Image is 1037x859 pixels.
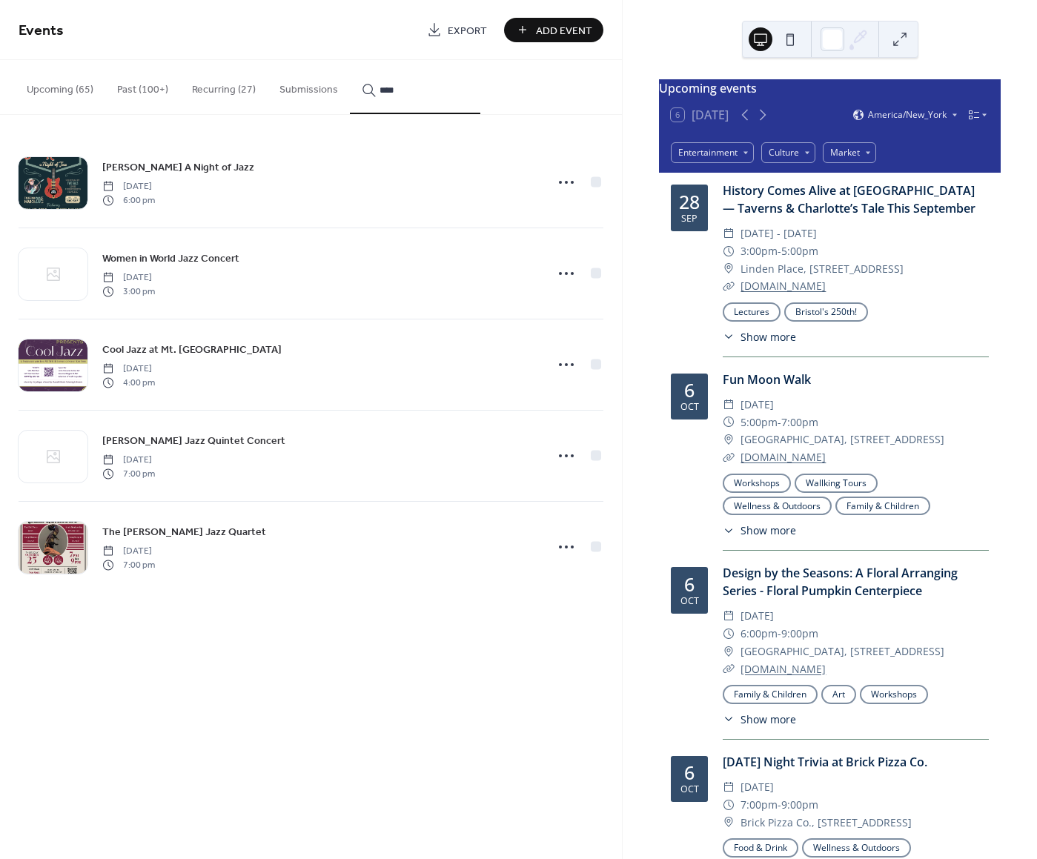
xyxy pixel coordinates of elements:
[102,341,282,358] a: Cool Jazz at Mt. [GEOGRAPHIC_DATA]
[741,242,778,260] span: 3:00pm
[778,414,781,431] span: -
[741,662,826,676] a: [DOMAIN_NAME]
[741,260,904,278] span: Linden Place, [STREET_ADDRESS]
[723,814,735,832] div: ​
[723,371,811,388] a: Fun Moon Walk
[868,110,947,119] span: America/New_York
[102,285,155,298] span: 3:00 pm
[680,402,699,412] div: Oct
[723,565,958,599] a: Design by the Seasons: A Floral Arranging Series - Floral Pumpkin Centerpiece
[723,396,735,414] div: ​
[102,434,285,449] span: [PERSON_NAME] Jazz Quintet Concert
[723,414,735,431] div: ​
[723,431,735,448] div: ​
[741,450,826,464] a: [DOMAIN_NAME]
[723,182,975,216] a: History Comes Alive at [GEOGRAPHIC_DATA] — Taverns & Charlotte’s Tale This September
[681,214,698,224] div: Sep
[659,79,1001,97] div: Upcoming events
[684,381,695,399] div: 6
[180,60,268,113] button: Recurring (27)
[741,329,796,345] span: Show more
[741,796,778,814] span: 7:00pm
[723,329,796,345] button: ​Show more
[723,660,735,678] div: ​
[778,796,781,814] span: -
[741,778,774,796] span: [DATE]
[680,785,699,795] div: Oct
[684,575,695,594] div: 6
[741,814,912,832] span: Brick Pizza Co., [STREET_ADDRESS]
[536,23,592,39] span: Add Event
[781,414,818,431] span: 7:00pm
[723,260,735,278] div: ​
[723,242,735,260] div: ​
[723,523,735,538] div: ​
[781,796,818,814] span: 9:00pm
[102,545,155,558] span: [DATE]
[723,778,735,796] div: ​
[723,712,796,727] button: ​Show more
[723,712,735,727] div: ​
[723,523,796,538] button: ​Show more
[102,251,239,267] span: Women in World Jazz Concert
[723,625,735,643] div: ​
[723,225,735,242] div: ​
[741,523,796,538] span: Show more
[723,796,735,814] div: ​
[504,18,603,42] button: Add Event
[102,525,266,540] span: The [PERSON_NAME] Jazz Quartet
[102,362,155,376] span: [DATE]
[102,271,155,285] span: [DATE]
[102,180,155,193] span: [DATE]
[741,414,778,431] span: 5:00pm
[102,558,155,571] span: 7:00 pm
[741,712,796,727] span: Show more
[680,597,699,606] div: Oct
[741,607,774,625] span: [DATE]
[102,342,282,358] span: Cool Jazz at Mt. [GEOGRAPHIC_DATA]
[723,643,735,660] div: ​
[741,625,778,643] span: 6:00pm
[102,159,254,176] a: [PERSON_NAME] A Night of Jazz
[105,60,180,113] button: Past (100+)
[102,250,239,267] a: Women in World Jazz Concert
[102,467,155,480] span: 7:00 pm
[741,396,774,414] span: [DATE]
[268,60,350,113] button: Submissions
[102,376,155,389] span: 4:00 pm
[781,625,818,643] span: 9:00pm
[102,432,285,449] a: [PERSON_NAME] Jazz Quintet Concert
[778,242,781,260] span: -
[723,607,735,625] div: ​
[778,625,781,643] span: -
[741,431,944,448] span: [GEOGRAPHIC_DATA], [STREET_ADDRESS]
[102,193,155,207] span: 6:00 pm
[781,242,818,260] span: 5:00pm
[741,225,817,242] span: [DATE] - [DATE]
[741,279,826,293] a: [DOMAIN_NAME]
[679,193,700,211] div: 28
[723,329,735,345] div: ​
[684,763,695,782] div: 6
[15,60,105,113] button: Upcoming (65)
[102,160,254,176] span: [PERSON_NAME] A Night of Jazz
[19,16,64,45] span: Events
[416,18,498,42] a: Export
[723,448,735,466] div: ​
[102,454,155,467] span: [DATE]
[102,523,266,540] a: The [PERSON_NAME] Jazz Quartet
[741,643,944,660] span: [GEOGRAPHIC_DATA], [STREET_ADDRESS]
[448,23,487,39] span: Export
[723,753,989,771] div: [DATE] Night Trivia at Brick Pizza Co.
[723,277,735,295] div: ​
